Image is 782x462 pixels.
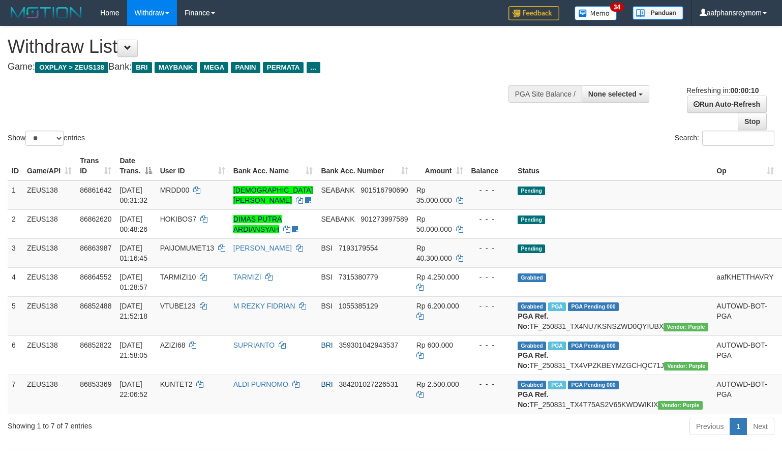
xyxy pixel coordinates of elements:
[119,215,147,233] span: [DATE] 00:48:26
[416,341,453,349] span: Rp 600.000
[233,380,288,388] a: ALDI PURNOMO
[80,341,111,349] span: 86852822
[8,62,511,72] h4: Game: Bank:
[160,215,197,223] span: HOKIBOS7
[588,90,637,98] span: None selected
[360,215,408,223] span: Copy 901273997589 to clipboard
[80,244,111,252] span: 86863987
[738,113,767,130] a: Stop
[229,151,317,180] th: Bank Acc. Name: activate to sort column ascending
[416,215,452,233] span: Rp 50.000.000
[471,379,510,389] div: - - -
[730,418,747,435] a: 1
[360,186,408,194] span: Copy 901516790690 to clipboard
[233,273,261,281] a: TARMIZI
[23,375,76,414] td: ZEUS138
[307,62,320,73] span: ...
[231,62,260,73] span: PANIN
[518,381,546,389] span: Grabbed
[76,151,115,180] th: Trans ID: activate to sort column ascending
[514,296,712,335] td: TF_250831_TX4NU7KSNSZWD0QYIUBX
[339,341,398,349] span: Copy 359301042943537 to clipboard
[160,380,193,388] span: KUNTET2
[80,302,111,310] span: 86852488
[23,296,76,335] td: ZEUS138
[339,302,378,310] span: Copy 1055385129 to clipboard
[233,302,295,310] a: M REZKY FIDRIAN
[518,342,546,350] span: Grabbed
[23,209,76,238] td: ZEUS138
[712,267,777,296] td: aafKHETTHAVRY
[508,6,559,20] img: Feedback.jpg
[610,3,624,12] span: 34
[23,238,76,267] td: ZEUS138
[471,272,510,282] div: - - -
[80,186,111,194] span: 86861642
[471,185,510,195] div: - - -
[321,244,333,252] span: BSI
[23,335,76,375] td: ZEUS138
[471,243,510,253] div: - - -
[233,186,313,204] a: [DEMOGRAPHIC_DATA][PERSON_NAME]
[568,381,619,389] span: PGA Pending
[514,335,712,375] td: TF_250831_TX4VPZKBEYMZGCHQC71J
[518,215,545,224] span: Pending
[416,273,459,281] span: Rp 4.250.000
[568,302,619,311] span: PGA Pending
[675,131,774,146] label: Search:
[412,151,467,180] th: Amount: activate to sort column ascending
[746,418,774,435] a: Next
[416,244,452,262] span: Rp 40.300.000
[8,131,85,146] label: Show entries
[548,302,566,311] span: Marked by aafsolysreylen
[518,351,548,369] b: PGA Ref. No:
[119,341,147,359] span: [DATE] 21:58:05
[514,375,712,414] td: TF_250831_TX4T75AS2V65KWDWIKIX
[568,342,619,350] span: PGA Pending
[200,62,229,73] span: MEGA
[689,418,730,435] a: Previous
[160,341,186,349] span: AZIZI68
[518,390,548,409] b: PGA Ref. No:
[321,380,333,388] span: BRI
[8,37,511,57] h1: Withdraw List
[8,238,23,267] td: 3
[664,323,708,331] span: Vendor URL: https://trx4.1velocity.biz
[119,186,147,204] span: [DATE] 00:31:32
[263,62,304,73] span: PERMATA
[712,335,777,375] td: AUTOWD-BOT-PGA
[8,267,23,296] td: 4
[80,215,111,223] span: 86862620
[518,302,546,311] span: Grabbed
[8,335,23,375] td: 6
[416,380,459,388] span: Rp 2.500.000
[8,375,23,414] td: 7
[508,85,582,103] div: PGA Site Balance /
[25,131,64,146] select: Showentries
[514,151,712,180] th: Status
[160,186,190,194] span: MRDD00
[317,151,412,180] th: Bank Acc. Number: activate to sort column ascending
[8,417,318,431] div: Showing 1 to 7 of 7 entries
[119,302,147,320] span: [DATE] 21:52:18
[23,180,76,210] td: ZEUS138
[664,362,708,371] span: Vendor URL: https://trx4.1velocity.biz
[471,214,510,224] div: - - -
[339,273,378,281] span: Copy 7315380779 to clipboard
[687,96,767,113] a: Run Auto-Refresh
[80,380,111,388] span: 86853369
[233,215,282,233] a: DIMAS PUTRA ARDIANSYAH
[23,267,76,296] td: ZEUS138
[233,244,292,252] a: [PERSON_NAME]
[119,244,147,262] span: [DATE] 01:16:45
[471,301,510,311] div: - - -
[339,244,378,252] span: Copy 7193179554 to clipboard
[8,151,23,180] th: ID
[686,86,759,95] span: Refreshing in:
[712,151,777,180] th: Op: activate to sort column ascending
[8,296,23,335] td: 5
[119,380,147,398] span: [DATE] 22:06:52
[548,342,566,350] span: Marked by aaftrukkakada
[321,215,354,223] span: SEABANK
[471,340,510,350] div: - - -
